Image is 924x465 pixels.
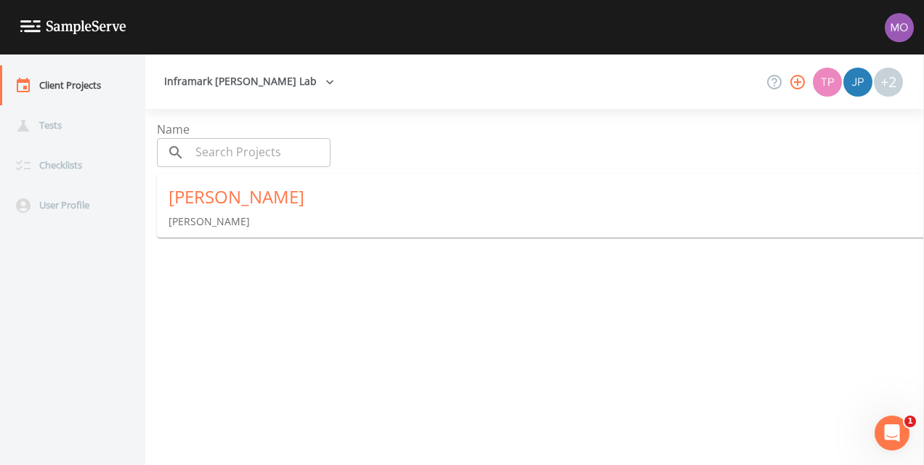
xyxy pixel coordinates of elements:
div: [PERSON_NAME] [169,185,924,209]
p: [PERSON_NAME] [169,214,924,229]
span: Name [157,121,190,137]
div: Taylor Parks [812,68,843,97]
img: logo [20,20,126,34]
img: 41241ef155101aa6d92a04480b0d0000 [843,68,872,97]
img: e5df77a8b646eb52ef3ad048c1c29e95 [885,13,914,42]
input: Search Projects [190,138,331,167]
button: Inframark [PERSON_NAME] Lab [158,68,340,95]
div: Joshua gere Paul [843,68,873,97]
div: +2 [874,68,903,97]
img: 2042d1f3fa703f1ad346094593ff6b45 [813,68,842,97]
iframe: Intercom live chat [875,416,909,450]
span: 1 [904,416,916,427]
